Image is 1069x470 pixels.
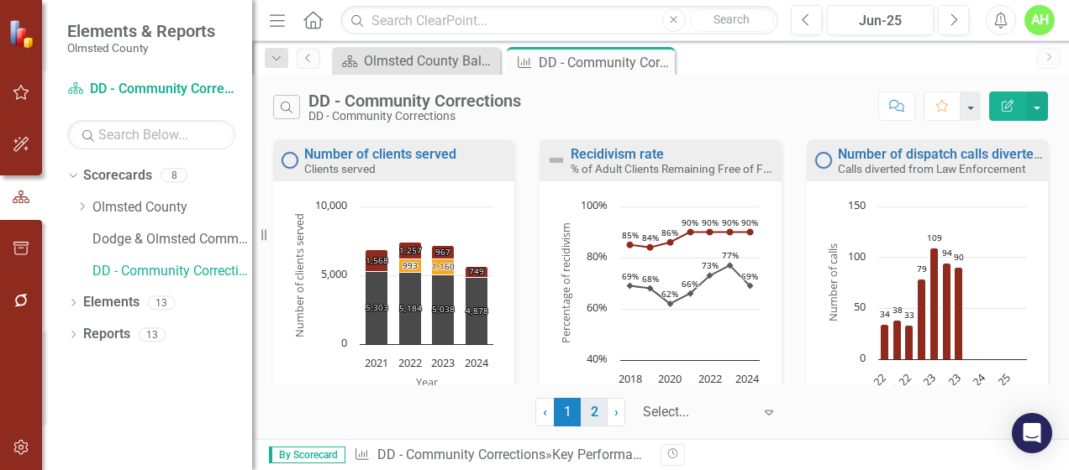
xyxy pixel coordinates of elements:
[854,299,866,314] text: 50
[466,305,488,316] text: 4,878
[667,300,674,307] path: 2020, 62. Supervised Release.
[687,228,694,235] path: 2021, 90. Probation.
[702,217,719,228] text: 90%
[587,351,608,366] text: 40%
[682,278,698,290] text: 66%
[67,21,215,41] span: Elements & Reports
[398,355,422,370] text: 2022
[647,285,654,292] path: 2019, 68. Supervised Release.
[435,246,450,258] text: 967
[571,146,664,162] a: Recidivism rate
[698,371,722,386] text: 2022
[466,266,488,277] path: 2024, 749. Victim Services / Safe Harbor.
[747,283,754,290] path: 2024, 69. Supervised Release.
[315,197,347,212] text: 10,000
[893,320,901,359] path: Q3-22, 38. Number of Calls Diverted from Law Enforcement.
[627,242,634,248] path: 2018, 85. Probation.
[687,290,694,297] path: 2021, 66. Supervised Release.
[622,229,639,241] text: 85%
[942,247,952,258] text: 94
[954,251,964,263] text: 90
[83,325,130,344] a: Reports
[880,308,890,320] text: 34
[432,303,455,315] text: 5,038
[399,244,422,256] text: 1,257
[92,198,252,217] a: Olmsted County
[741,270,758,282] text: 69%
[661,288,678,300] text: 62%
[642,273,659,285] text: 68%
[727,262,734,269] path: 2023, 77. Supervised Release.
[682,217,698,228] text: 90%
[546,150,566,170] img: Not Defined
[432,260,455,272] text: 1,160
[336,50,496,71] a: Olmsted County Balanced Scorecard
[139,327,166,342] div: 13
[366,301,388,313] text: 5,303
[722,217,739,228] text: 90%
[707,272,714,279] path: 2022, 73. Supervised Release.
[366,242,488,277] g: Victim Services / Safe Harbor, bar series 1 of 3 with 4 bars.
[659,371,682,386] text: 2020
[741,217,758,228] text: 90%
[377,446,545,462] a: DD - Community Corrections
[880,324,888,359] path: Q2-22, 34. Number of Calls Diverted from Law Enforcement.
[702,259,719,271] text: 73%
[587,300,608,315] text: 60%
[954,267,962,359] path: Q4-23, 90. Number of Calls Diverted from Law Enforcement.
[539,52,671,73] div: DD - Community Corrections
[92,262,252,281] a: DD - Community Corrections
[927,232,942,243] text: 109
[860,350,866,365] text: 0
[614,404,619,420] span: ›
[552,446,715,462] a: Key Performance Measures
[92,230,252,249] a: Dodge & Olmsted Community Corrections Department
[587,248,608,264] text: 80%
[366,254,388,266] text: 1,568
[292,213,307,337] text: Number of clients served
[304,162,376,175] small: Clients served
[619,371,642,386] text: 2018
[833,11,928,31] div: Jun-25
[432,245,455,258] path: 2023, 967. Victim Services / Safe Harbor.
[554,398,581,426] span: 1
[1024,5,1055,35] button: AH
[399,258,422,272] path: 2022, 993. Crisis Response.
[904,309,914,321] text: 33
[1012,413,1052,453] div: Open Intercom Messenger
[917,279,925,359] path: Q1-23, 79. Number of Calls Diverted from Law Enforcement.
[722,249,739,261] text: 77%
[416,374,439,389] text: Year
[161,169,187,183] div: 8
[714,13,750,26] span: Search
[848,248,866,264] text: 100
[365,355,388,370] text: 2021
[8,19,38,49] img: ClearPoint Strategy
[399,302,422,314] text: 5,184
[559,222,574,343] text: Percentage of recidivism
[321,266,347,281] text: 5,000
[747,228,754,235] path: 2024, 90. Probation.
[736,371,761,386] text: 2024
[340,6,778,35] input: Search ClearPoint...
[269,446,345,463] span: By Scorecard
[366,249,388,271] path: 2021, 1,568. Victim Services / Safe Harbor.
[341,335,347,350] text: 0
[942,263,951,359] path: Q3-23, 94. Number of Calls Diverted from Law Enforcement.
[827,5,934,35] button: Jun-25
[465,355,489,370] text: 2024
[814,150,834,170] img: No Information
[838,162,1025,175] small: Calls diverted from Law Enforcement
[825,243,840,321] text: Number of calls
[661,227,678,238] text: 86%
[581,197,608,212] text: 100%
[280,150,300,170] img: No Information
[304,146,456,162] a: Number of clients served
[403,259,418,271] text: 993
[727,228,734,235] path: 2023, 90. Probation.
[581,398,608,426] a: 2
[308,110,521,123] div: DD - Community Corrections
[364,50,496,71] div: Olmsted County Balanced Scorecard
[622,270,639,282] text: 69%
